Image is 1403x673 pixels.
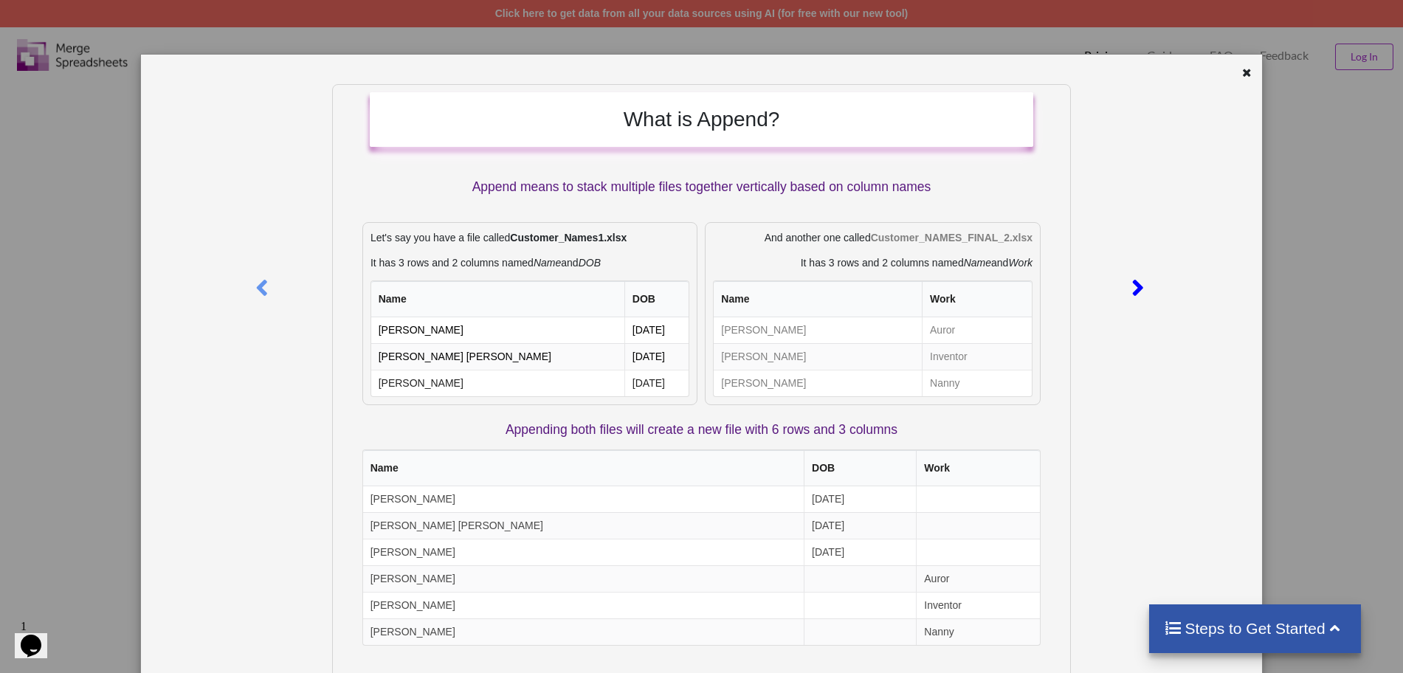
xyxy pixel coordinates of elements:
[15,614,62,658] iframe: chat widget
[385,107,1018,132] h2: What is Append?
[624,281,689,317] th: DOB
[1008,257,1033,269] i: Work
[916,565,1040,592] td: Auror
[363,450,804,486] th: Name
[922,343,1032,370] td: Inventor
[916,450,1040,486] th: Work
[363,539,804,565] td: [PERSON_NAME]
[370,255,690,270] p: It has 3 rows and 2 columns named and
[804,450,916,486] th: DOB
[363,592,804,618] td: [PERSON_NAME]
[624,370,689,396] td: [DATE]
[804,539,916,565] td: [DATE]
[922,281,1032,317] th: Work
[964,257,991,269] i: Name
[922,317,1032,343] td: Auror
[713,255,1033,270] p: It has 3 rows and 2 columns named and
[362,421,1041,439] p: Appending both files will create a new file with 6 rows and 3 columns
[370,230,690,245] p: Let's say you have a file called
[534,257,561,269] i: Name
[363,618,804,645] td: [PERSON_NAME]
[714,370,922,396] td: [PERSON_NAME]
[714,281,922,317] th: Name
[370,178,1033,196] p: Append means to stack multiple files together vertically based on column names
[624,343,689,370] td: [DATE]
[1164,619,1346,638] h4: Steps to Get Started
[916,618,1040,645] td: Nanny
[363,512,804,539] td: [PERSON_NAME] [PERSON_NAME]
[871,232,1033,244] b: Customer_NAMES_FINAL_2.xlsx
[510,232,627,244] b: Customer_Names1.xlsx
[363,565,804,592] td: [PERSON_NAME]
[363,486,804,512] td: [PERSON_NAME]
[714,343,922,370] td: [PERSON_NAME]
[624,317,689,343] td: [DATE]
[371,281,624,317] th: Name
[371,370,624,396] td: [PERSON_NAME]
[916,592,1040,618] td: Inventor
[713,230,1033,245] p: And another one called
[371,317,624,343] td: [PERSON_NAME]
[714,317,922,343] td: [PERSON_NAME]
[804,512,916,539] td: [DATE]
[371,343,624,370] td: [PERSON_NAME] [PERSON_NAME]
[579,257,601,269] i: DOB
[804,486,916,512] td: [DATE]
[922,370,1032,396] td: Nanny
